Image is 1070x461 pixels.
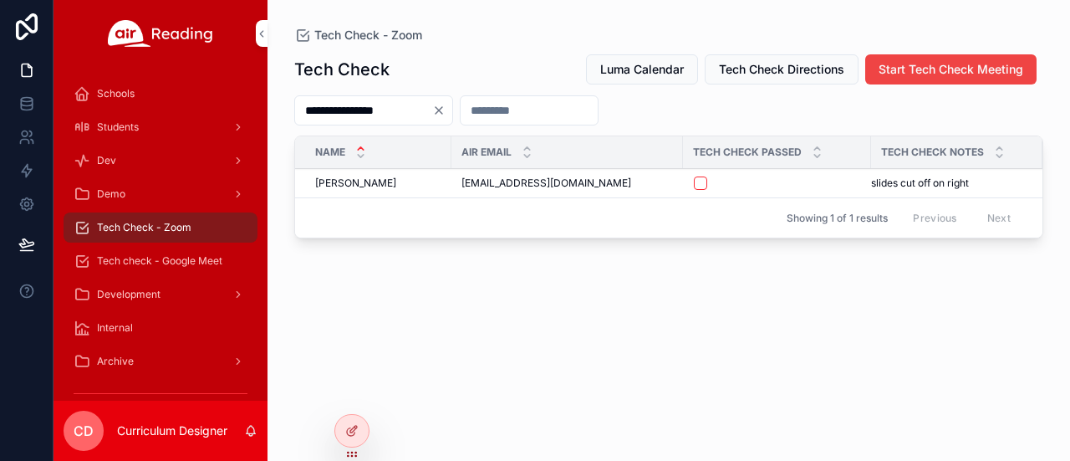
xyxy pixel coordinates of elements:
[787,212,888,225] span: Showing 1 of 1 results
[97,254,222,268] span: Tech check - Google Meet
[461,177,673,190] a: [EMAIL_ADDRESS][DOMAIN_NAME]
[871,177,969,190] span: slides cut off on right
[461,146,512,159] span: Air Email
[64,112,257,142] a: Students
[705,54,859,85] button: Tech Check Directions
[74,421,94,441] span: CD
[64,279,257,310] a: Development
[432,104,452,117] button: Clear
[97,321,133,335] span: Internal
[97,221,191,234] span: Tech Check - Zoom
[881,146,984,159] span: Tech Check Notes
[461,177,631,190] span: [EMAIL_ADDRESS][DOMAIN_NAME]
[294,27,422,44] a: Tech Check - Zoom
[64,179,257,209] a: Demo
[865,54,1037,85] button: Start Tech Check Meeting
[64,146,257,176] a: Dev
[97,288,160,301] span: Development
[97,120,139,134] span: Students
[64,79,257,109] a: Schools
[314,27,422,44] span: Tech Check - Zoom
[53,67,267,401] div: scrollable content
[97,355,134,368] span: Archive
[97,187,125,201] span: Demo
[64,313,257,343] a: Internal
[586,54,698,85] button: Luma Calendar
[97,154,116,167] span: Dev
[719,61,844,78] span: Tech Check Directions
[64,346,257,376] a: Archive
[64,213,257,243] a: Tech Check - Zoom
[693,146,802,159] span: Tech Check Passed
[108,20,213,47] img: App logo
[871,177,1022,190] a: slides cut off on right
[600,61,684,78] span: Luma Calendar
[315,177,396,190] span: [PERSON_NAME]
[97,87,135,100] span: Schools
[879,61,1023,78] span: Start Tech Check Meeting
[315,177,441,190] a: [PERSON_NAME]
[64,246,257,276] a: Tech check - Google Meet
[315,146,345,159] span: Name
[294,58,390,81] h1: Tech Check
[117,423,227,439] p: Curriculum Designer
